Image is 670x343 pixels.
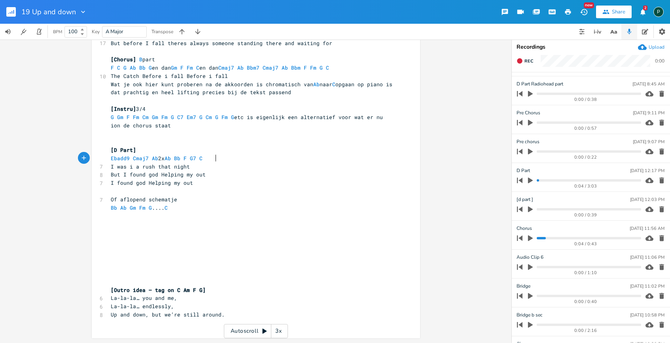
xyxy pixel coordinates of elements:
[263,64,278,71] span: Cmaj7
[630,313,664,317] div: [DATE] 10:58 PM
[111,204,171,211] span: ....
[218,64,234,71] span: Cmaj7
[117,114,123,121] span: Gm
[638,43,664,51] button: Upload
[584,2,594,8] div: New
[111,303,174,310] span: La-la-la… endlessly,
[151,29,173,34] div: Transpose
[111,56,136,63] span: [Chorus]
[111,286,206,294] span: [Outro idea – tag on C Am F G]
[310,64,316,71] span: Fm
[111,105,146,112] span: 3/4
[120,204,127,211] span: Ab
[111,64,114,71] span: F
[177,114,184,121] span: C7
[304,64,307,71] span: F
[332,81,335,88] span: C
[530,328,641,333] div: 0:00 / 2:16
[221,114,228,121] span: Fm
[111,196,177,203] span: Of aflopend schematje
[199,114,203,121] span: G
[139,204,146,211] span: Fm
[190,155,196,162] span: G7
[152,114,158,121] span: Gm
[111,146,136,153] span: [D Part]
[576,5,592,19] button: New
[111,114,386,129] span: etc is eigenlijk een alternatief voor wat er nu ion de chorus staat
[632,82,664,86] div: [DATE] 8:45 AM
[111,114,114,121] span: G
[187,114,196,121] span: Em7
[530,126,641,131] div: 0:00 / 0:57
[517,109,540,117] span: Pre Chorus
[111,163,190,170] span: I was i a rush that night
[530,155,641,159] div: 0:00 / 0:22
[517,254,543,261] span: Audio Clip 6
[171,64,177,71] span: Gm
[530,97,641,102] div: 0:00 / 0:38
[630,226,664,231] div: [DATE] 11:56 AM
[111,311,225,318] span: Up and down, but we’re still around.
[139,64,146,71] span: Bb
[53,30,62,34] div: BPM
[517,80,563,88] span: D Part Radiohead part
[530,242,641,246] div: 0:04 / 0:43
[152,155,158,162] span: Ab
[524,58,533,64] span: Rec
[530,271,641,275] div: 0:00 / 1:10
[643,6,647,10] div: 2
[231,114,234,121] span: G
[326,64,329,71] span: C
[174,155,180,162] span: Bb
[165,155,171,162] span: Ab
[196,64,199,71] span: C
[215,114,218,121] span: G
[111,56,155,63] span: part
[111,294,177,301] span: La-la-la… you and me,
[630,255,664,260] div: [DATE] 11:06 PM
[123,64,127,71] span: G
[171,114,174,121] span: G
[111,155,130,162] span: Ebadd9
[117,64,120,71] span: C
[206,114,212,121] span: Cm
[517,311,543,319] span: Bridge b sec
[291,64,301,71] span: Bbm
[655,59,664,63] div: 0:00
[635,5,651,19] button: 2
[630,197,664,202] div: [DATE] 12:03 PM
[111,72,228,80] span: The Catch Before i fall Before i fall
[513,55,536,67] button: Rec
[180,64,184,71] span: F
[187,64,193,71] span: Fm
[530,68,641,73] div: 0:00 / 0:53
[133,155,149,162] span: Cmaj7
[530,213,641,217] div: 0:00 / 0:39
[184,155,187,162] span: F
[111,171,206,178] span: But I found god Helping my out
[199,155,203,162] span: C
[111,105,136,112] span: [Instru]
[612,8,625,15] div: Share
[161,114,168,121] span: Fm
[649,44,664,50] div: Upload
[633,111,664,115] div: [DATE] 9:11 PM
[517,282,530,290] span: Bridge
[517,167,530,174] span: D Part
[111,40,332,47] span: But before I fall theres always someone standing there and waiting for
[127,114,130,121] span: F
[653,3,664,21] button: P
[517,196,533,203] span: [d part ]
[111,64,335,71] span: en dan en dan
[237,64,244,71] span: Ab
[630,169,664,173] div: [DATE] 12:17 PM
[653,7,664,17] div: Piepo
[596,6,632,18] button: Share
[130,204,136,211] span: Gm
[149,64,152,71] span: G
[111,81,396,96] span: Wat je ook hier kunt proberen na de akkoorden is chromatisch van naar opgaan op piano is dat prac...
[313,81,320,88] span: Ab
[133,114,139,121] span: Fm
[271,324,286,338] div: 3x
[224,324,288,338] div: Autoscroll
